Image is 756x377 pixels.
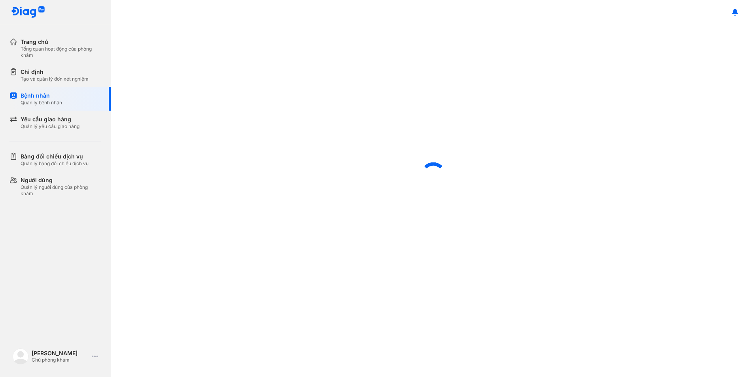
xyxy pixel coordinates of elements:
div: Quản lý bệnh nhân [21,100,62,106]
div: Quản lý người dùng của phòng khám [21,184,101,197]
div: Quản lý yêu cầu giao hàng [21,123,79,130]
div: Tạo và quản lý đơn xét nghiệm [21,76,89,82]
img: logo [11,6,45,19]
div: Chủ phòng khám [32,357,89,363]
div: Bệnh nhân [21,92,62,100]
div: Chỉ định [21,68,89,76]
div: Bảng đối chiếu dịch vụ [21,153,89,160]
div: Trang chủ [21,38,101,46]
div: Tổng quan hoạt động của phòng khám [21,46,101,58]
div: Người dùng [21,176,101,184]
div: Yêu cầu giao hàng [21,115,79,123]
div: Quản lý bảng đối chiếu dịch vụ [21,160,89,167]
img: logo [13,349,28,364]
div: [PERSON_NAME] [32,350,89,357]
